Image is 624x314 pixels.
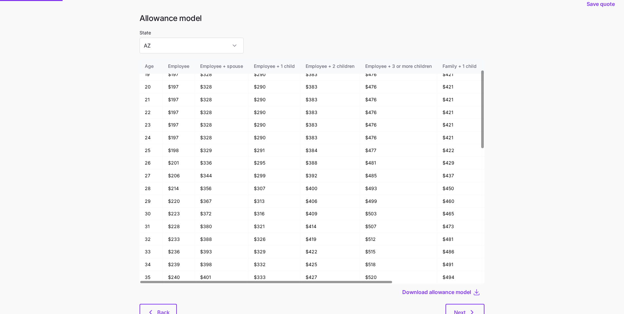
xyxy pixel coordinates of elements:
[163,245,195,258] td: $236
[163,106,195,119] td: $197
[402,288,471,296] span: Download allowance model
[437,220,482,233] td: $473
[249,119,300,131] td: $290
[300,207,360,220] td: $409
[437,182,482,195] td: $450
[195,169,249,182] td: $344
[249,93,300,106] td: $290
[437,169,482,182] td: $437
[140,169,163,182] td: 27
[163,169,195,182] td: $206
[140,233,163,246] td: 32
[195,68,249,81] td: $328
[140,106,163,119] td: 22
[300,144,360,157] td: $384
[249,233,300,246] td: $326
[195,157,249,169] td: $336
[360,157,437,169] td: $481
[140,29,151,36] label: State
[300,131,360,144] td: $383
[195,119,249,131] td: $328
[140,271,163,284] td: 35
[437,68,482,81] td: $421
[437,93,482,106] td: $421
[360,271,437,284] td: $520
[195,81,249,93] td: $328
[437,119,482,131] td: $421
[360,106,437,119] td: $476
[140,245,163,258] td: 33
[300,220,360,233] td: $414
[163,182,195,195] td: $214
[195,182,249,195] td: $356
[437,144,482,157] td: $422
[195,258,249,271] td: $398
[195,220,249,233] td: $380
[168,63,189,70] div: Employee
[443,63,477,70] div: Family + 1 child
[300,245,360,258] td: $422
[163,131,195,144] td: $197
[249,245,300,258] td: $329
[249,271,300,284] td: $333
[249,157,300,169] td: $295
[360,169,437,182] td: $485
[140,157,163,169] td: 26
[140,38,244,53] input: Select a state
[249,258,300,271] td: $332
[195,144,249,157] td: $329
[163,258,195,271] td: $239
[437,81,482,93] td: $421
[140,144,163,157] td: 25
[300,195,360,208] td: $406
[195,131,249,144] td: $328
[195,271,249,284] td: $401
[140,258,163,271] td: 34
[163,93,195,106] td: $197
[300,258,360,271] td: $425
[140,195,163,208] td: 29
[249,131,300,144] td: $290
[249,195,300,208] td: $313
[360,258,437,271] td: $518
[300,271,360,284] td: $427
[300,81,360,93] td: $383
[249,169,300,182] td: $299
[360,207,437,220] td: $503
[365,63,432,70] div: Employee + 3 or more children
[140,182,163,195] td: 28
[360,81,437,93] td: $476
[140,131,163,144] td: 24
[195,106,249,119] td: $328
[249,182,300,195] td: $307
[249,68,300,81] td: $290
[437,258,482,271] td: $491
[360,233,437,246] td: $512
[437,195,482,208] td: $460
[360,144,437,157] td: $477
[163,119,195,131] td: $197
[163,81,195,93] td: $197
[300,119,360,131] td: $383
[300,93,360,106] td: $383
[195,195,249,208] td: $367
[437,131,482,144] td: $421
[437,233,482,246] td: $481
[360,245,437,258] td: $515
[163,157,195,169] td: $201
[249,220,300,233] td: $321
[402,288,473,296] button: Download allowance model
[300,233,360,246] td: $419
[437,106,482,119] td: $421
[306,63,354,70] div: Employee + 2 children
[140,119,163,131] td: 23
[437,157,482,169] td: $429
[140,81,163,93] td: 20
[249,207,300,220] td: $316
[360,195,437,208] td: $499
[140,13,484,23] h1: Allowance model
[300,157,360,169] td: $388
[140,220,163,233] td: 31
[360,131,437,144] td: $476
[249,106,300,119] td: $290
